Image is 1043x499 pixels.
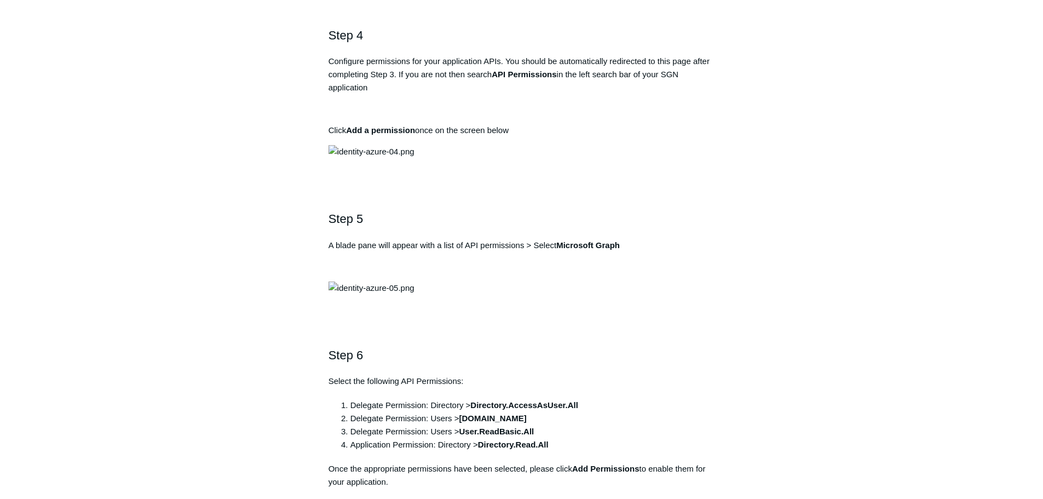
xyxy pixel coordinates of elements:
img: identity-azure-05.png [329,282,414,295]
h2: Step 6 [329,346,715,365]
strong: Add a permission [346,125,415,135]
img: identity-azure-04.png [329,145,414,158]
strong: User.ReadBasic.All [459,427,534,436]
li: Delegate Permission: Users > [350,425,715,438]
li: Application Permission: Directory > [350,438,715,451]
strong: Directory.AccessAsUser.All [470,400,578,410]
p: Once the appropriate permissions have been selected, please click to enable them for your applica... [329,462,715,489]
strong: Directory.Read.All [478,440,549,449]
p: Click once on the screen below [329,124,715,137]
li: Delegate Permission: Directory > [350,399,715,412]
p: Configure permissions for your application APIs. You should be automatically redirected to this p... [329,55,715,94]
strong: API Permissions [492,70,556,79]
h2: Step 5 [329,209,715,228]
h2: Step 4 [329,26,715,45]
strong: Add Permissions [572,464,639,473]
p: A blade pane will appear with a list of API permissions > Select [329,239,715,252]
li: Delegate Permission: Users > [350,412,715,425]
p: Select the following API Permissions: [329,375,715,388]
strong: Microsoft Graph [556,240,620,250]
strong: [DOMAIN_NAME] [459,414,527,423]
